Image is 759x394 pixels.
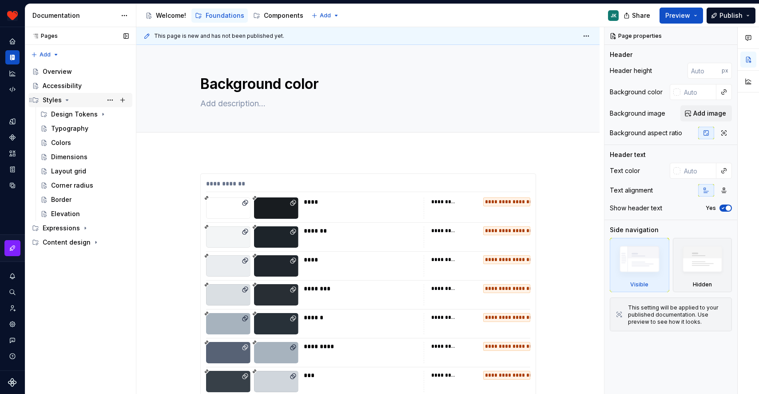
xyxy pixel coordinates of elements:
div: Colors [51,138,71,147]
div: Expressions [28,221,132,235]
a: Typography [37,121,132,136]
img: 41dd58b4-cf0d-4748-b605-c484c7e167c9.png [7,10,18,21]
a: Home [5,34,20,48]
button: Preview [660,8,703,24]
a: Data sources [5,178,20,193]
a: Code automation [5,82,20,96]
div: Welcome! [156,11,186,20]
textarea: Background color [199,73,534,95]
div: Header text [610,150,646,159]
a: Dimensions [37,150,132,164]
div: This setting will be applied to your published documentation. Use preview to see how it looks. [628,304,726,326]
div: Text color [610,166,640,175]
div: Overview [43,67,72,76]
div: Hidden [693,281,712,288]
button: Search ⌘K [5,285,20,299]
a: Design tokens [5,114,20,129]
div: Styles [43,96,62,105]
div: Background aspect ratio [610,129,682,137]
div: Background image [610,109,665,118]
div: Layout grid [51,167,86,176]
a: Settings [5,317,20,331]
a: Corner radius [37,178,132,193]
div: Dimensions [51,153,87,161]
a: Storybook stories [5,162,20,177]
button: Notifications [5,269,20,283]
div: Hidden [673,238,732,292]
div: Content design [28,235,132,249]
span: Add image [693,109,726,118]
div: Accessibility [43,81,82,90]
div: Design Tokens [51,110,98,119]
div: Header [610,50,632,59]
div: Design Tokens [37,107,132,121]
input: Auto [687,63,722,79]
div: Pages [28,32,58,40]
div: Border [51,195,72,204]
button: Share [619,8,656,24]
svg: Supernova Logo [8,378,17,387]
span: Add [320,12,331,19]
button: Add [28,48,62,61]
button: Add image [680,105,732,121]
div: Foundations [206,11,244,20]
a: Analytics [5,66,20,80]
a: Documentation [5,50,20,64]
button: Add [309,9,342,22]
div: Components [264,11,303,20]
button: Contact support [5,333,20,347]
a: Accessibility [28,79,132,93]
div: Typography [51,124,88,133]
div: Elevation [51,209,80,218]
button: Publish [707,8,755,24]
span: This page is new and has not been published yet. [154,32,284,40]
a: Invite team [5,301,20,315]
label: Yes [706,205,716,212]
div: Text alignment [610,186,653,195]
div: Show header text [610,204,662,213]
span: Add [40,51,51,58]
a: Components [5,130,20,145]
div: Background color [610,88,663,96]
div: Content design [43,238,91,247]
div: Visible [630,281,648,288]
div: Side navigation [610,225,659,234]
input: Auto [680,163,716,179]
div: Documentation [32,11,116,20]
a: Assets [5,146,20,161]
a: Foundations [191,8,248,23]
span: Preview [665,11,690,20]
div: Header height [610,66,652,75]
span: Share [632,11,650,20]
div: Expressions [43,224,80,233]
a: Elevation [37,207,132,221]
a: Components [250,8,307,23]
p: px [722,67,728,74]
div: Page tree [28,64,132,249]
div: Corner radius [51,181,93,190]
div: JK [611,12,616,19]
div: Styles [28,93,132,107]
div: Visible [610,238,669,292]
a: Layout grid [37,164,132,178]
a: Border [37,193,132,207]
input: Auto [680,84,716,100]
a: Overview [28,64,132,79]
a: Welcome! [142,8,190,23]
span: Publish [719,11,743,20]
a: Colors [37,136,132,150]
